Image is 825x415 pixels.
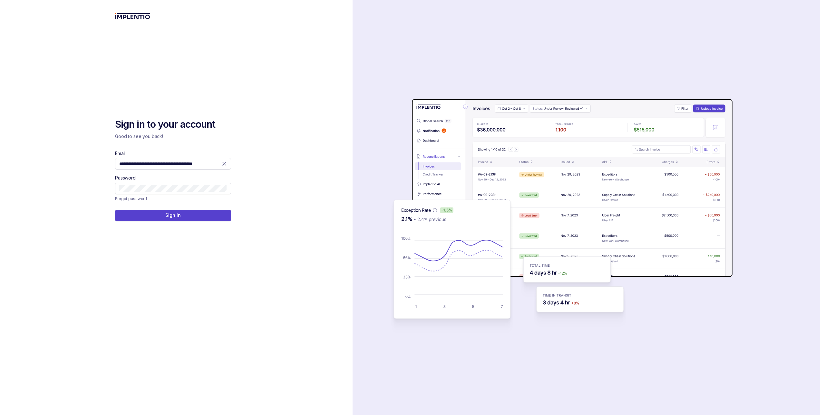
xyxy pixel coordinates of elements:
[115,118,231,131] h2: Sign in to your account
[115,210,231,221] button: Sign In
[115,196,147,202] p: Forgot password
[371,79,735,336] img: signin-background.svg
[115,196,147,202] a: Link Forgot password
[115,13,150,19] img: logo
[115,175,136,181] label: Password
[115,150,125,157] label: Email
[115,133,231,140] p: Good to see you back!
[165,212,180,218] p: Sign In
